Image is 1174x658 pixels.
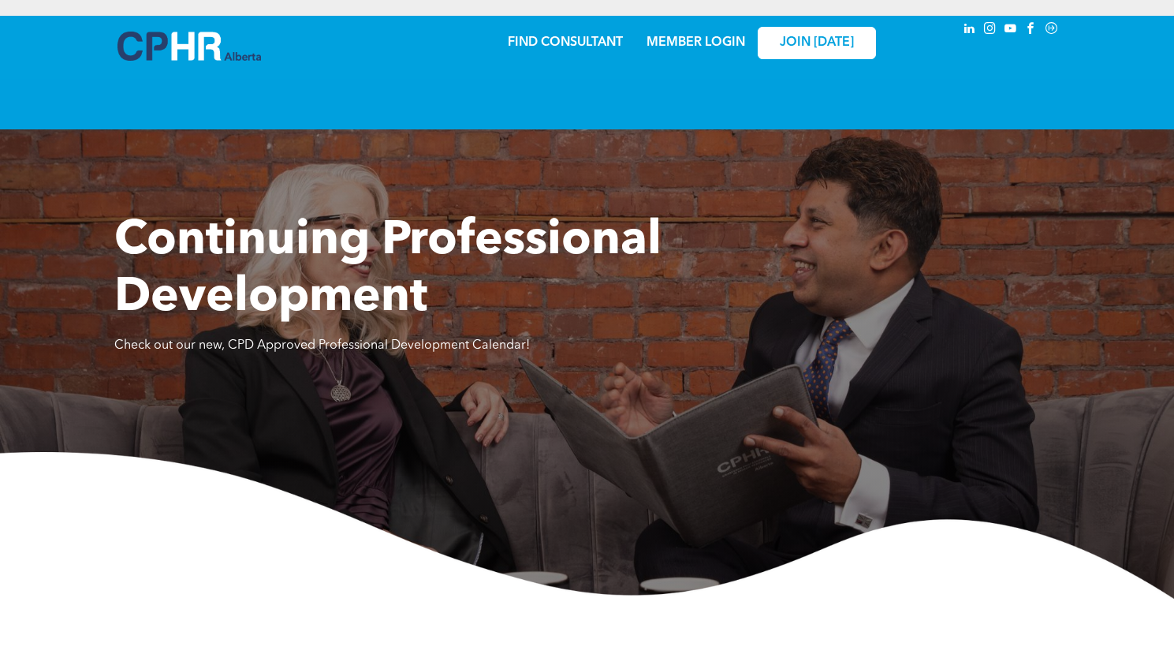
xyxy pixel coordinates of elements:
[961,20,978,41] a: linkedin
[1002,20,1019,41] a: youtube
[117,32,261,61] img: A blue and white logo for cp alberta
[780,36,854,50] span: JOIN [DATE]
[1023,20,1040,41] a: facebook
[982,20,999,41] a: instagram
[758,27,876,59] a: JOIN [DATE]
[1043,20,1060,41] a: Social network
[114,218,662,322] span: Continuing Professional Development
[114,339,530,352] span: Check out our new, CPD Approved Professional Development Calendar!
[647,36,745,49] a: MEMBER LOGIN
[508,36,623,49] a: FIND CONSULTANT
